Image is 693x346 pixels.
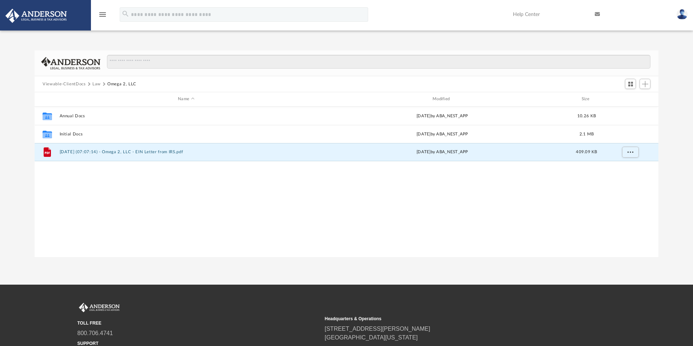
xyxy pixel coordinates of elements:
a: [STREET_ADDRESS][PERSON_NAME] [325,326,430,332]
a: 800.706.4741 [77,330,113,336]
small: TOLL FREE [77,320,320,326]
img: Anderson Advisors Platinum Portal [3,9,69,23]
i: search [122,10,130,18]
div: grid [35,107,658,257]
div: Name [59,96,312,102]
a: menu [98,14,107,19]
div: Modified [316,96,569,102]
button: Omega 2, LLC [107,81,136,87]
button: Switch to Grid View [625,79,636,89]
button: Initial Docs [60,132,313,137]
img: User Pic [677,9,688,20]
div: [DATE] by ABA_NEST_APP [316,131,569,137]
button: Annual Docs [60,114,313,118]
img: Anderson Advisors Platinum Portal [77,303,121,312]
i: menu [98,10,107,19]
div: [DATE] by ABA_NEST_APP [316,113,569,119]
small: Headquarters & Operations [325,316,567,322]
button: Law [92,81,101,87]
button: More options [622,147,639,158]
span: 409.09 KB [576,150,597,154]
span: 2.1 MB [580,132,594,136]
button: Viewable-ClientDocs [43,81,85,87]
span: 10.26 KB [577,114,596,118]
div: Size [572,96,601,102]
a: [GEOGRAPHIC_DATA][US_STATE] [325,334,418,341]
button: Add [640,79,650,89]
div: id [38,96,56,102]
input: Search files and folders [107,55,650,69]
div: id [605,96,656,102]
div: [DATE] by ABA_NEST_APP [316,149,569,155]
button: [DATE] (07:07:14) - Omega 2, LLC - EIN Letter from IRS.pdf [60,150,313,154]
